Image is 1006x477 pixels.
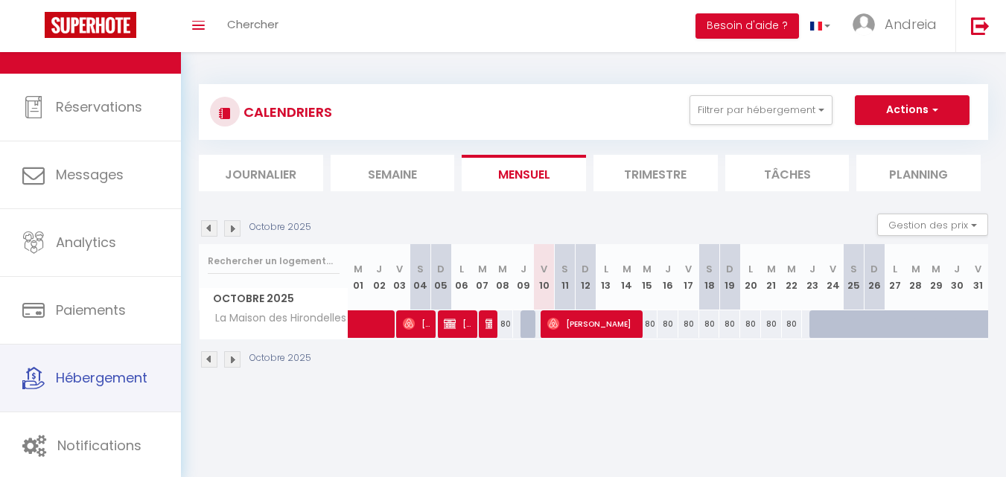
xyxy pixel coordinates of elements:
abbr: V [541,262,547,276]
th: 12 [575,244,596,310]
abbr: V [975,262,981,276]
th: 09 [513,244,534,310]
th: 16 [658,244,678,310]
th: 27 [885,244,905,310]
span: [PERSON_NAME] [403,310,430,338]
th: 06 [451,244,472,310]
th: 31 [967,244,988,310]
abbr: D [582,262,589,276]
span: Paiements [56,301,126,319]
th: 24 [823,244,844,310]
span: La Maison des Hirondelles [202,310,350,327]
span: Andreia [885,15,937,33]
div: 80 [493,310,514,338]
th: 17 [678,244,699,310]
div: 80 [658,310,678,338]
img: logout [971,16,990,35]
button: Actions [855,95,970,125]
span: Chercher [227,16,278,32]
th: 11 [555,244,576,310]
abbr: L [459,262,464,276]
span: [PERSON_NAME] [486,310,492,338]
abbr: M [911,262,920,276]
abbr: D [437,262,445,276]
th: 30 [946,244,967,310]
th: 02 [369,244,389,310]
abbr: M [478,262,487,276]
span: Réservations [56,97,142,116]
th: 25 [844,244,865,310]
th: 07 [472,244,493,310]
button: Gestion des prix [877,214,988,236]
th: 18 [699,244,720,310]
img: Super Booking [45,12,136,38]
div: 80 [719,310,740,338]
h3: CALENDRIERS [240,95,332,129]
abbr: S [417,262,424,276]
abbr: D [726,262,733,276]
div: 80 [740,310,761,338]
abbr: S [850,262,857,276]
abbr: M [623,262,631,276]
abbr: J [809,262,815,276]
abbr: J [665,262,671,276]
button: Besoin d'aide ? [695,13,799,39]
abbr: V [685,262,692,276]
abbr: M [643,262,652,276]
th: 14 [617,244,637,310]
th: 21 [761,244,782,310]
abbr: J [520,262,526,276]
span: Notifications [57,436,141,455]
th: 01 [348,244,369,310]
abbr: L [893,262,897,276]
span: Messages [56,165,124,184]
button: Filtrer par hébergement [690,95,833,125]
div: 80 [637,310,658,338]
th: 26 [864,244,885,310]
abbr: M [498,262,507,276]
abbr: D [870,262,878,276]
li: Planning [856,155,981,191]
abbr: J [376,262,382,276]
li: Semaine [331,155,455,191]
th: 05 [430,244,451,310]
abbr: S [706,262,713,276]
div: 80 [782,310,803,338]
th: 29 [926,244,947,310]
abbr: M [932,262,940,276]
abbr: J [954,262,960,276]
div: 80 [761,310,782,338]
abbr: V [830,262,836,276]
img: ... [853,13,875,36]
li: Trimestre [593,155,718,191]
li: Tâches [725,155,850,191]
li: Mensuel [462,155,586,191]
span: Hébergement [56,368,147,387]
th: 20 [740,244,761,310]
th: 04 [410,244,431,310]
abbr: L [748,262,753,276]
p: Octobre 2025 [249,351,311,365]
abbr: S [561,262,568,276]
abbr: M [767,262,776,276]
th: 23 [802,244,823,310]
abbr: M [354,262,363,276]
input: Rechercher un logement... [208,248,340,275]
p: Octobre 2025 [249,220,311,234]
abbr: V [396,262,403,276]
th: 13 [596,244,617,310]
th: 19 [719,244,740,310]
abbr: M [787,262,796,276]
div: 80 [678,310,699,338]
th: 10 [534,244,555,310]
th: 22 [782,244,803,310]
th: 28 [905,244,926,310]
span: [PERSON_NAME] [547,310,637,338]
th: 03 [389,244,410,310]
abbr: L [604,262,608,276]
th: 08 [493,244,514,310]
th: 15 [637,244,658,310]
span: Octobre 2025 [200,288,348,310]
li: Journalier [199,155,323,191]
div: 80 [699,310,720,338]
